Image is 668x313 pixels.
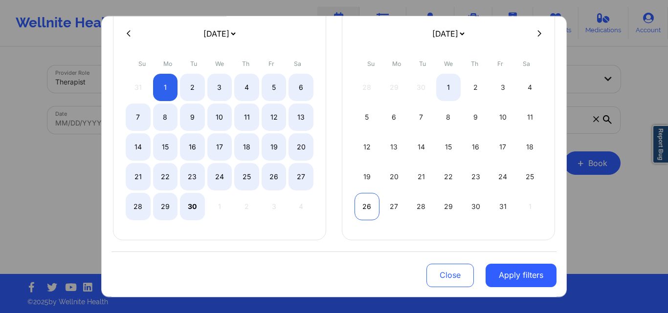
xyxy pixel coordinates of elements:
[153,73,178,101] div: Mon Sep 01 2025
[426,264,474,287] button: Close
[490,192,515,220] div: Fri Oct 31 2025
[126,103,151,130] div: Sun Sep 07 2025
[234,163,259,190] div: Thu Sep 25 2025
[153,163,178,190] div: Mon Sep 22 2025
[382,133,407,160] div: Mon Oct 13 2025
[409,192,434,220] div: Tue Oct 28 2025
[517,73,542,101] div: Sat Oct 04 2025
[180,73,205,101] div: Tue Sep 02 2025
[153,103,178,130] div: Mon Sep 08 2025
[471,60,478,67] abbr: Thursday
[355,163,379,190] div: Sun Oct 19 2025
[215,60,224,67] abbr: Wednesday
[409,133,434,160] div: Tue Oct 14 2025
[382,103,407,130] div: Mon Oct 06 2025
[367,60,375,67] abbr: Sunday
[463,73,488,101] div: Thu Oct 02 2025
[234,73,259,101] div: Thu Sep 04 2025
[262,73,287,101] div: Fri Sep 05 2025
[436,192,461,220] div: Wed Oct 29 2025
[207,103,232,130] div: Wed Sep 10 2025
[436,133,461,160] div: Wed Oct 15 2025
[436,103,461,130] div: Wed Oct 08 2025
[289,163,313,190] div: Sat Sep 27 2025
[409,103,434,130] div: Tue Oct 07 2025
[163,60,172,67] abbr: Monday
[242,60,249,67] abbr: Thursday
[262,133,287,160] div: Fri Sep 19 2025
[294,60,301,67] abbr: Saturday
[517,103,542,130] div: Sat Oct 11 2025
[234,133,259,160] div: Thu Sep 18 2025
[517,133,542,160] div: Sat Oct 18 2025
[497,60,503,67] abbr: Friday
[126,192,151,220] div: Sun Sep 28 2025
[262,163,287,190] div: Fri Sep 26 2025
[126,133,151,160] div: Sun Sep 14 2025
[523,60,530,67] abbr: Saturday
[490,163,515,190] div: Fri Oct 24 2025
[355,103,379,130] div: Sun Oct 05 2025
[289,133,313,160] div: Sat Sep 20 2025
[419,60,426,67] abbr: Tuesday
[180,192,205,220] div: Tue Sep 30 2025
[180,163,205,190] div: Tue Sep 23 2025
[207,133,232,160] div: Wed Sep 17 2025
[262,103,287,130] div: Fri Sep 12 2025
[463,163,488,190] div: Thu Oct 23 2025
[234,103,259,130] div: Thu Sep 11 2025
[486,264,557,287] button: Apply filters
[207,163,232,190] div: Wed Sep 24 2025
[153,133,178,160] div: Mon Sep 15 2025
[436,163,461,190] div: Wed Oct 22 2025
[392,60,401,67] abbr: Monday
[517,163,542,190] div: Sat Oct 25 2025
[444,60,453,67] abbr: Wednesday
[153,192,178,220] div: Mon Sep 29 2025
[436,73,461,101] div: Wed Oct 01 2025
[409,163,434,190] div: Tue Oct 21 2025
[490,103,515,130] div: Fri Oct 10 2025
[207,73,232,101] div: Wed Sep 03 2025
[268,60,274,67] abbr: Friday
[180,103,205,130] div: Tue Sep 09 2025
[138,60,146,67] abbr: Sunday
[463,192,488,220] div: Thu Oct 30 2025
[490,73,515,101] div: Fri Oct 03 2025
[355,192,379,220] div: Sun Oct 26 2025
[289,73,313,101] div: Sat Sep 06 2025
[126,163,151,190] div: Sun Sep 21 2025
[463,133,488,160] div: Thu Oct 16 2025
[180,133,205,160] div: Tue Sep 16 2025
[382,192,407,220] div: Mon Oct 27 2025
[382,163,407,190] div: Mon Oct 20 2025
[490,133,515,160] div: Fri Oct 17 2025
[463,103,488,130] div: Thu Oct 09 2025
[190,60,197,67] abbr: Tuesday
[289,103,313,130] div: Sat Sep 13 2025
[355,133,379,160] div: Sun Oct 12 2025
